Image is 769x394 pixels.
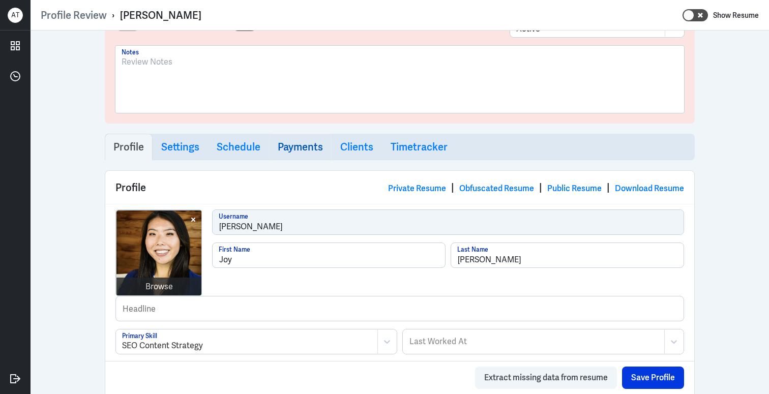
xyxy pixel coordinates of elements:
div: A T [8,8,23,23]
h3: Payments [278,141,323,153]
a: Profile Review [41,9,107,22]
h3: Clients [340,141,373,153]
p: › [107,9,120,22]
div: Profile [105,171,694,204]
h3: Timetracker [391,141,448,153]
img: Professional_Headshot_Cropped.jpg [116,210,202,296]
h3: Settings [161,141,199,153]
div: Browse [145,281,173,293]
h3: Schedule [217,141,260,153]
button: Save Profile [622,367,684,389]
a: Private Resume [388,183,446,194]
input: Headline [116,296,684,321]
a: Public Resume [547,183,602,194]
a: Obfuscated Resume [459,183,534,194]
a: Download Resume [615,183,684,194]
label: Show Resume [713,9,759,22]
button: Extract missing data from resume [475,367,617,389]
input: First Name [213,243,445,267]
input: Username [213,210,684,234]
div: [PERSON_NAME] [120,9,201,22]
div: | | | [388,180,684,195]
h3: Profile [113,141,144,153]
input: Last Name [451,243,684,267]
